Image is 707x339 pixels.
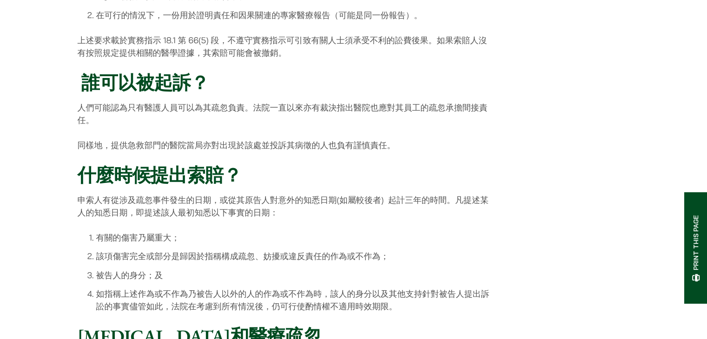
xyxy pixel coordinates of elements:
[96,231,492,244] li: 有關的傷害乃屬重大；
[78,163,242,187] strong: 什麼時候提出索賠？
[78,101,492,126] p: 人們可能認為只有醫護人員可以為其疏忽負責。法院一直以來亦有裁決指出醫院也​​應對其員工的疏忽承擔間接責任。
[78,34,492,59] p: 上述要求載於實務指示 18.1 第 66(5) 段，不遵守實務指示可引致有關人士須承受不利的訟費後果。如果索賠人沒有按照規定提供相關的醫學證據，其索賠可能會被撤銷。
[81,71,209,95] strong: 誰可以被起訴？
[96,250,492,262] li: 該項傷害完全或部分是歸因於指稱構成疏忽、妨擾或違反責任的作為或不作為；
[96,9,492,21] li: 在可行的情況下，一份用於證明責任和因果關連的專家醫療報告（可能是同一份報告）。
[78,139,492,151] p: 同樣地，提供急救部門的醫院當局亦對出現於該處並投訴其病徵的人也負有謹慎責任。
[96,287,492,313] li: 如指稱上述作為或不作為乃被告人以外的人的作為或不作為時，該人的身分以及其他支持針對被告人提出訴訟的事實儘管如此，法院在考慮到所有情況後，仍可行使酌情權不適用時效期限。
[96,269,492,281] li: 被告人的身分；及
[78,194,492,219] p: 申索人有從涉及疏忽事件發生的日期，或從其原告人對意外的知悉日期(如屬較後者) 起計三年的時間。凡提述某人的知悉日期，即提述該人最初知悉以下事實的日期：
